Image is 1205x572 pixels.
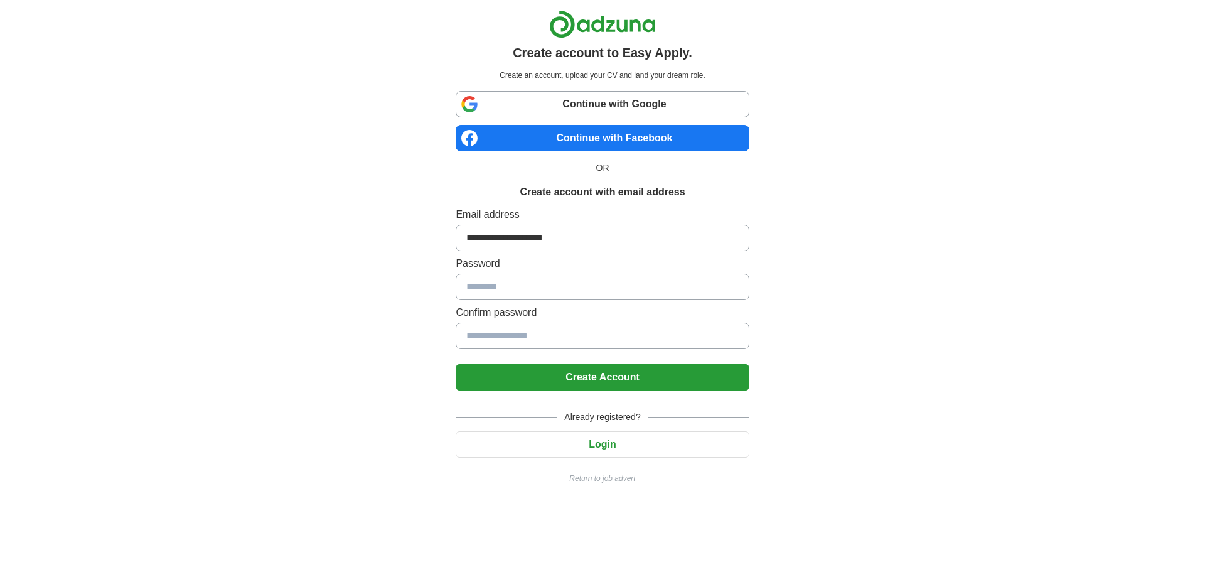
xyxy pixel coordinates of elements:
[456,207,749,222] label: Email address
[456,473,749,484] a: Return to job advert
[549,10,656,38] img: Adzuna logo
[456,431,749,458] button: Login
[589,161,617,175] span: OR
[456,125,749,151] a: Continue with Facebook
[458,70,746,81] p: Create an account, upload your CV and land your dream role.
[456,364,749,391] button: Create Account
[557,411,648,424] span: Already registered?
[456,256,749,271] label: Password
[456,439,749,450] a: Login
[456,91,749,117] a: Continue with Google
[520,185,685,200] h1: Create account with email address
[513,43,692,62] h1: Create account to Easy Apply.
[456,305,749,320] label: Confirm password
